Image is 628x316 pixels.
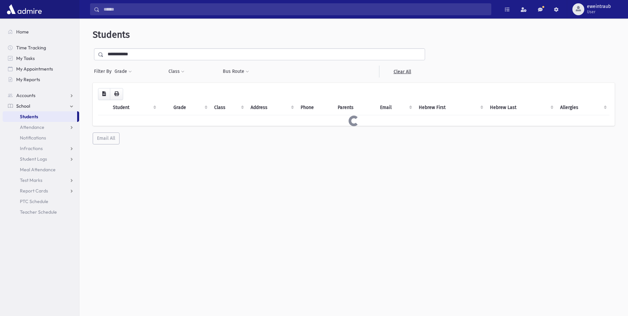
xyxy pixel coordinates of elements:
[376,100,415,115] th: Email
[98,88,110,100] button: CSV
[100,3,491,15] input: Search
[3,154,79,164] a: Student Logs
[168,66,185,78] button: Class
[169,100,210,115] th: Grade
[3,164,79,175] a: Meal Attendance
[3,143,79,154] a: Infractions
[3,132,79,143] a: Notifications
[587,9,611,15] span: User
[16,92,35,98] span: Accounts
[334,100,376,115] th: Parents
[3,42,79,53] a: Time Tracking
[3,175,79,185] a: Test Marks
[114,66,132,78] button: Grade
[3,53,79,64] a: My Tasks
[16,55,35,61] span: My Tasks
[3,26,79,37] a: Home
[3,90,79,101] a: Accounts
[109,100,159,115] th: Student
[94,68,114,75] span: Filter By
[3,101,79,111] a: School
[20,156,47,162] span: Student Logs
[16,45,46,51] span: Time Tracking
[222,66,249,78] button: Bus Route
[20,188,48,194] span: Report Cards
[297,100,334,115] th: Phone
[556,100,609,115] th: Allergies
[247,100,297,115] th: Address
[93,29,130,40] span: Students
[16,66,53,72] span: My Appointments
[3,111,77,122] a: Students
[20,135,46,141] span: Notifications
[93,132,120,144] button: Email All
[3,185,79,196] a: Report Cards
[110,88,123,100] button: Print
[210,100,247,115] th: Class
[3,207,79,217] a: Teacher Schedule
[20,177,42,183] span: Test Marks
[20,114,38,120] span: Students
[3,74,79,85] a: My Reports
[20,124,44,130] span: Attendance
[587,4,611,9] span: eweintraub
[20,198,48,204] span: PTC Schedule
[16,103,30,109] span: School
[16,77,40,82] span: My Reports
[415,100,486,115] th: Hebrew First
[20,145,43,151] span: Infractions
[5,3,43,16] img: AdmirePro
[20,167,56,173] span: Meal Attendance
[3,196,79,207] a: PTC Schedule
[20,209,57,215] span: Teacher Schedule
[3,122,79,132] a: Attendance
[16,29,29,35] span: Home
[486,100,556,115] th: Hebrew Last
[379,66,425,78] a: Clear All
[3,64,79,74] a: My Appointments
